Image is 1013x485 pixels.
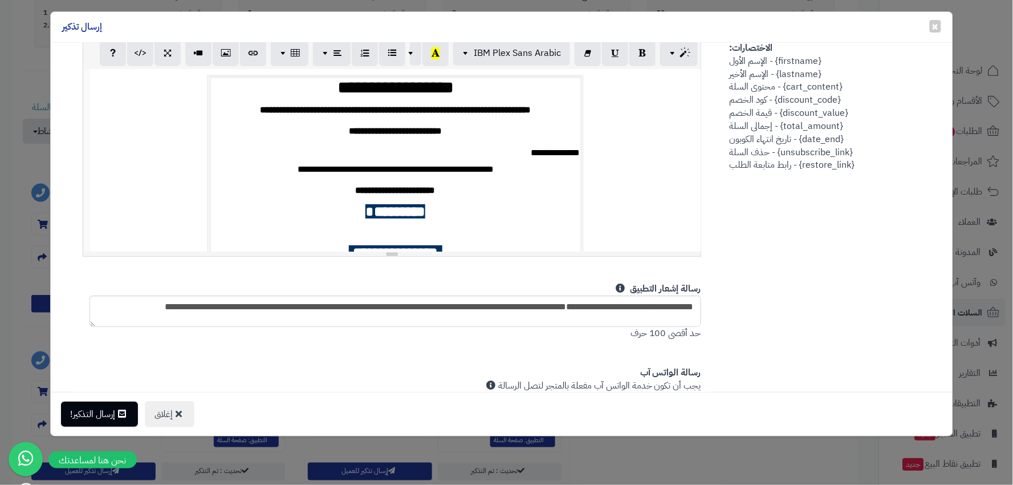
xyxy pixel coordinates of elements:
b: رسالة الواتس آب [640,366,701,379]
b: رسالة إشعار التطبيق [630,282,701,296]
button: إغلاق [145,401,194,427]
p: يجب أن تكون خدمة الواتس آب مفعلة بالمتجر لتصل الرسالة حد أقصى 350 حرف [83,379,701,474]
button: إرسال التذكير! [61,402,138,427]
div: حد أقصى 100 حرف [74,282,710,340]
strong: الاختصارات: [730,41,773,55]
span: × [932,18,939,35]
h4: إرسال تذكير [62,21,102,34]
span: IBM Plex Sans Arabic [474,46,561,60]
